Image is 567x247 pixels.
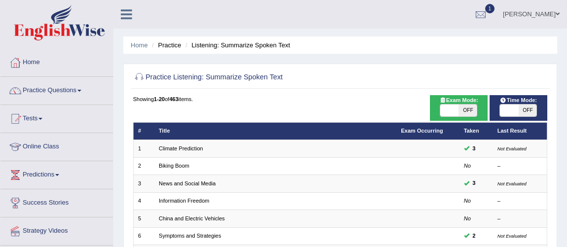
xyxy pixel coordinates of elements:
[464,198,471,204] em: No
[469,232,479,241] span: You can still take this question
[519,105,537,116] span: OFF
[497,146,527,151] small: Not Evaluated
[464,163,471,169] em: No
[133,95,548,103] div: Showing of items.
[133,192,154,210] td: 4
[133,210,154,227] td: 5
[0,105,113,130] a: Tests
[469,144,479,153] span: You can still take this question
[496,96,540,105] span: Time Mode:
[497,197,542,205] div: –
[133,140,154,157] td: 1
[0,189,113,214] a: Success Stories
[0,161,113,186] a: Predictions
[159,163,189,169] a: Biking Boom
[497,233,527,239] small: Not Evaluated
[0,49,113,73] a: Home
[459,105,477,116] span: OFF
[0,133,113,158] a: Online Class
[159,198,210,204] a: Information Freedom
[159,180,215,186] a: News and Social Media
[159,233,221,239] a: Symptoms and Strategies
[183,40,290,50] li: Listening: Summarize Spoken Text
[133,227,154,245] td: 6
[469,179,479,188] span: You can still take this question
[497,162,542,170] div: –
[133,157,154,175] td: 2
[459,122,493,140] th: Taken
[159,145,203,151] a: Climate Prediction
[133,71,390,84] h2: Practice Listening: Summarize Spoken Text
[0,217,113,242] a: Strategy Videos
[497,181,527,186] small: Not Evaluated
[464,215,471,221] em: No
[169,96,178,102] b: 463
[497,215,542,223] div: –
[154,96,165,102] b: 1-20
[159,215,225,221] a: China and Electric Vehicles
[401,128,443,134] a: Exam Occurring
[0,77,113,102] a: Practice Questions
[149,40,181,50] li: Practice
[154,122,396,140] th: Title
[430,95,488,121] div: Show exams occurring in exams
[133,122,154,140] th: #
[485,4,495,13] span: 1
[133,175,154,192] td: 3
[436,96,481,105] span: Exam Mode:
[493,122,547,140] th: Last Result
[131,41,148,49] a: Home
